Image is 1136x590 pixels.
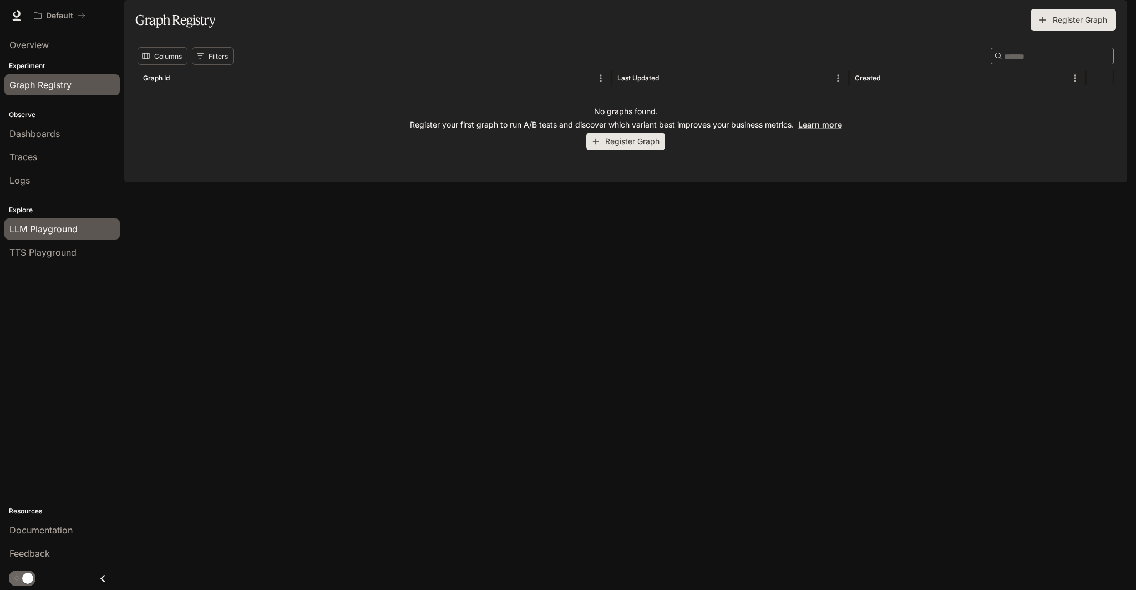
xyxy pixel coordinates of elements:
div: Created [855,74,880,82]
div: Last Updated [617,74,659,82]
button: Select columns [138,47,187,65]
button: Menu [592,70,609,87]
div: Graph Id [143,74,170,82]
button: Register Graph [1031,9,1116,31]
button: Register Graph [586,133,665,151]
button: Menu [1067,70,1083,87]
button: Sort [660,70,677,87]
button: Sort [881,70,898,87]
div: Search [991,48,1114,64]
button: All workspaces [29,4,90,27]
p: Register your first graph to run A/B tests and discover which variant best improves your business... [410,119,842,130]
a: Learn more [798,120,842,129]
h1: Graph Registry [135,9,215,31]
p: No graphs found. [594,106,658,117]
button: Sort [171,70,187,87]
button: Show filters [192,47,234,65]
button: Menu [830,70,846,87]
p: Default [46,11,73,21]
